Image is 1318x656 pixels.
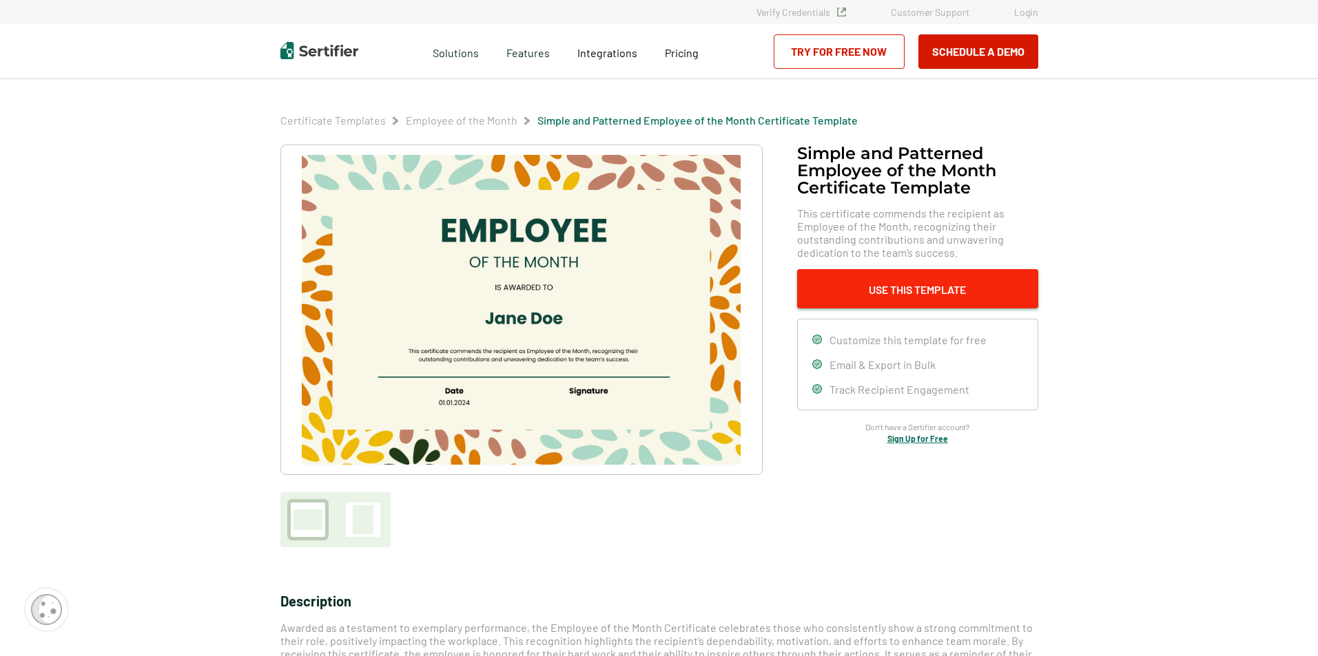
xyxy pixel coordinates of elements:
span: Integrations [577,46,637,59]
img: Cookie Popup Icon [31,594,62,625]
img: Verified [837,8,846,17]
button: Use This Template [797,269,1038,308]
h1: Simple and Patterned Employee of the Month Certificate Template [797,145,1038,196]
iframe: Chat Widget [1249,590,1318,656]
span: Track Recipient Engagement [830,383,969,396]
span: Don’t have a Sertifier account? [865,421,970,434]
a: Verify Credentials [756,6,846,18]
img: Simple and Patterned Employee of the Month Certificate Template [302,155,740,465]
span: This certificate commends the recipient as Employee of the Month, recognizing their outstanding c... [797,207,1038,259]
span: Solutions [433,43,479,60]
span: Email & Export in Bulk [830,358,936,371]
span: Description [280,593,351,609]
a: Employee of the Month [406,114,517,127]
span: Pricing [665,46,699,59]
a: Integrations [577,43,637,60]
span: Customize this template for free [830,333,987,346]
a: Pricing [665,43,699,60]
img: Sertifier | Digital Credentialing Platform [280,42,358,59]
a: Simple and Patterned Employee of the Month Certificate Template [537,114,858,127]
a: Login [1014,6,1038,18]
button: Schedule a Demo [918,34,1038,69]
a: Customer Support [891,6,969,18]
span: Features [506,43,550,60]
a: Try for Free Now [774,34,905,69]
div: Breadcrumb [280,114,858,127]
a: Certificate Templates [280,114,386,127]
a: Sign Up for Free [887,434,948,443]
